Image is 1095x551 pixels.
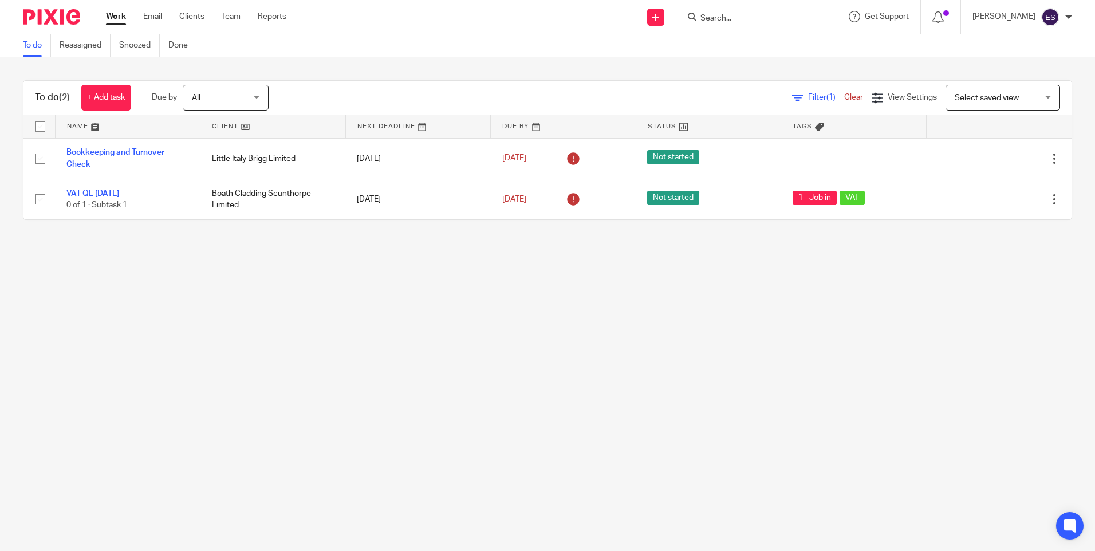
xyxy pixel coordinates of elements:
[808,93,844,101] span: Filter
[66,201,127,209] span: 0 of 1 · Subtask 1
[23,34,51,57] a: To do
[345,179,491,219] td: [DATE]
[143,11,162,22] a: Email
[23,9,80,25] img: Pixie
[258,11,286,22] a: Reports
[168,34,196,57] a: Done
[699,14,802,24] input: Search
[179,11,204,22] a: Clients
[502,195,526,203] span: [DATE]
[826,93,836,101] span: (1)
[200,138,346,179] td: Little Italy Brigg Limited
[793,153,915,164] div: ---
[647,191,699,205] span: Not started
[81,85,131,111] a: + Add task
[119,34,160,57] a: Snoozed
[844,93,863,101] a: Clear
[200,179,346,219] td: Boath Cladding Scunthorpe Limited
[59,93,70,102] span: (2)
[840,191,865,205] span: VAT
[60,34,111,57] a: Reassigned
[793,123,812,129] span: Tags
[66,148,164,168] a: Bookkeeping and Turnover Check
[502,155,526,163] span: [DATE]
[1041,8,1059,26] img: svg%3E
[955,94,1019,102] span: Select saved view
[865,13,909,21] span: Get Support
[793,191,837,205] span: 1 - Job in
[106,11,126,22] a: Work
[345,138,491,179] td: [DATE]
[152,92,177,103] p: Due by
[647,150,699,164] span: Not started
[972,11,1035,22] p: [PERSON_NAME]
[192,94,200,102] span: All
[888,93,937,101] span: View Settings
[35,92,70,104] h1: To do
[222,11,241,22] a: Team
[66,190,119,198] a: VAT QE [DATE]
